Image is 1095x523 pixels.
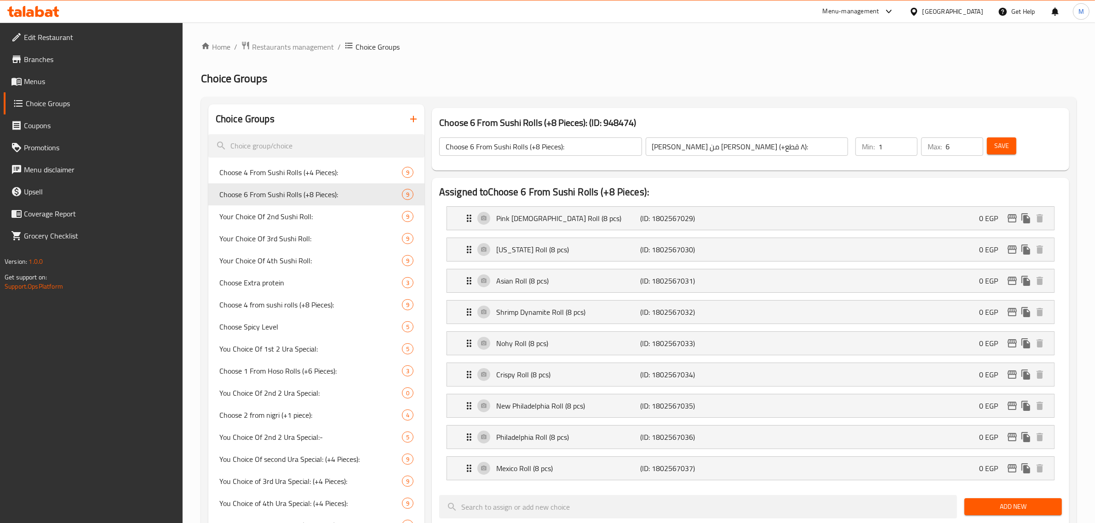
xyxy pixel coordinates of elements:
span: Promotions [24,142,176,153]
button: delete [1033,211,1047,225]
div: Expand [447,394,1054,417]
p: Nohy Roll (8 pcs) [496,338,641,349]
h3: Choose 6 From Sushi Rolls (+8 Pieces): (ID: 948474) [439,115,1062,130]
button: delete [1033,305,1047,319]
a: Restaurants management [241,41,334,53]
button: Save [987,137,1016,154]
span: Upsell [24,186,176,197]
p: Min: [862,141,875,152]
button: delete [1033,461,1047,475]
span: Choice Groups [26,98,176,109]
li: / [234,41,237,52]
p: Max: [928,141,942,152]
div: Choices [402,211,413,222]
button: edit [1005,305,1019,319]
span: 9 [402,212,413,221]
div: You Choice Of 2nd 2 Ura Special:-5 [208,426,424,448]
nav: breadcrumb [201,41,1077,53]
li: Expand [439,203,1062,234]
div: Choose 4 from sushi rolls (+8 Pieces):9 [208,294,424,316]
p: Shrimp Dynamite Roll (8 pcs) [496,307,641,318]
div: Choices [402,409,413,421]
p: 0 EGP [979,369,1005,380]
li: Expand [439,453,1062,484]
span: Choose 4 From Sushi Rolls (+4 Pieces): [219,167,402,178]
p: (ID: 1802567029) [641,213,737,224]
p: (ID: 1802567036) [641,432,737,443]
span: You Choice Of second Ura Special: (+4 Pieces): [219,454,402,465]
a: Coupons [4,114,183,136]
button: duplicate [1019,274,1033,288]
div: Choices [402,498,413,509]
p: Crispy Roll (8 pcs) [496,369,641,380]
div: Expand [447,207,1054,230]
button: delete [1033,368,1047,381]
div: Choices [402,255,413,266]
span: Choose 6 From Sushi Rolls (+8 Pieces): [219,189,402,200]
div: Choose 1 From Hoso Rolls (+6 Pieces):3 [208,360,424,382]
span: Edit Restaurant [24,32,176,43]
div: Choices [402,189,413,200]
a: Promotions [4,136,183,159]
p: (ID: 1802567035) [641,400,737,411]
li: Expand [439,296,1062,328]
span: Choice Groups [201,68,267,89]
button: delete [1033,243,1047,256]
h2: Assigned to Choose 6 From Sushi Rolls (+8 Pieces): [439,185,1062,199]
p: 0 EGP [979,213,1005,224]
p: 0 EGP [979,400,1005,411]
p: 0 EGP [979,463,1005,474]
button: duplicate [1019,430,1033,444]
button: duplicate [1019,368,1033,381]
div: You Choice Of 1st 2 Ura Special:5 [208,338,424,360]
span: 9 [402,234,413,243]
input: search [439,495,957,518]
span: Your Choice Of 2nd Sushi Roll: [219,211,402,222]
p: (ID: 1802567033) [641,338,737,349]
span: 3 [402,279,413,287]
span: Choice Groups [355,41,400,52]
div: You Choice of 3rd Ura Special: (+4 Pieces):9 [208,470,424,492]
li: Expand [439,421,1062,453]
div: Expand [447,238,1054,261]
span: 3 [402,367,413,375]
div: Choices [402,299,413,310]
span: Menu disclaimer [24,164,176,175]
a: Coverage Report [4,203,183,225]
div: You Choice Of second Ura Special: (+4 Pieces):9 [208,448,424,470]
button: edit [1005,243,1019,256]
span: 1.0.0 [29,256,43,267]
p: (ID: 1802567031) [641,275,737,286]
a: Branches [4,48,183,70]
span: Choose 4 from sushi rolls (+8 Pieces): [219,299,402,310]
p: (ID: 1802567037) [641,463,737,474]
button: edit [1005,211,1019,225]
p: New Philadelphia Roll (8 pcs) [496,400,641,411]
a: Grocery Checklist [4,225,183,247]
div: Expand [447,332,1054,355]
button: duplicate [1019,399,1033,413]
span: Coverage Report [24,208,176,219]
button: edit [1005,368,1019,381]
div: Expand [447,426,1054,449]
span: 5 [402,345,413,353]
p: (ID: 1802567034) [641,369,737,380]
button: Add New [964,498,1062,515]
button: duplicate [1019,461,1033,475]
a: Choice Groups [4,92,183,114]
div: Menu-management [823,6,879,17]
button: delete [1033,399,1047,413]
span: Get support on: [5,271,47,283]
span: 5 [402,433,413,442]
button: duplicate [1019,336,1033,350]
p: 0 EGP [979,432,1005,443]
button: edit [1005,430,1019,444]
span: 9 [402,301,413,309]
div: Expand [447,269,1054,292]
li: Expand [439,390,1062,421]
span: Restaurants management [252,41,334,52]
p: Philadelphia Roll (8 pcs) [496,432,641,443]
span: 0 [402,389,413,398]
button: delete [1033,336,1047,350]
p: 0 EGP [979,244,1005,255]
